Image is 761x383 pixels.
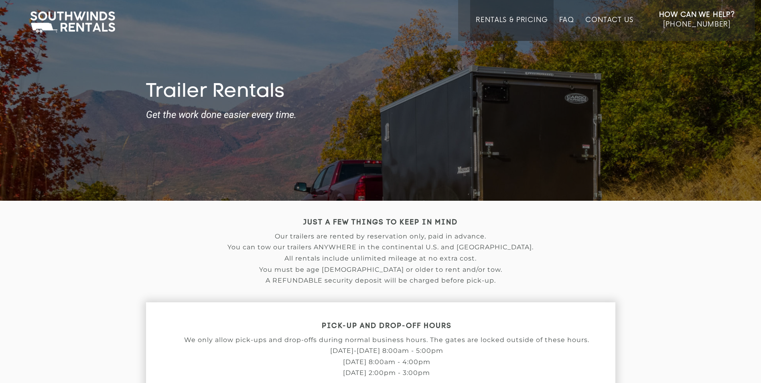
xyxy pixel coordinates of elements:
[146,277,615,284] p: A REFUNDABLE security deposit will be charged before pick-up.
[559,16,574,41] a: FAQ
[146,244,615,251] p: You can tow our trailers ANYWHERE in the continental U.S. and [GEOGRAPHIC_DATA].
[146,255,615,262] p: All rentals include unlimited mileage at no extra cost.
[146,336,627,344] p: We only allow pick-ups and drop-offs during normal business hours. The gates are locked outside o...
[146,347,627,354] p: [DATE]-[DATE] 8:00am - 5:00pm
[146,110,615,120] strong: Get the work done easier every time.
[585,16,633,41] a: Contact Us
[476,16,548,41] a: Rentals & Pricing
[146,359,627,366] p: [DATE] 8:00am - 4:00pm
[659,10,735,35] a: How Can We Help? [PHONE_NUMBER]
[322,323,452,330] strong: PICK-UP AND DROP-OFF HOURS
[146,81,615,104] h1: Trailer Rentals
[26,10,119,35] img: Southwinds Rentals Logo
[146,369,627,377] p: [DATE] 2:00pm - 3:00pm
[146,266,615,273] p: You must be age [DEMOGRAPHIC_DATA] or older to rent and/or tow.
[146,233,615,240] p: Our trailers are rented by reservation only, paid in advance.
[663,20,731,29] span: [PHONE_NUMBER]
[303,219,458,226] strong: JUST A FEW THINGS TO KEEP IN MIND
[659,11,735,19] strong: How Can We Help?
